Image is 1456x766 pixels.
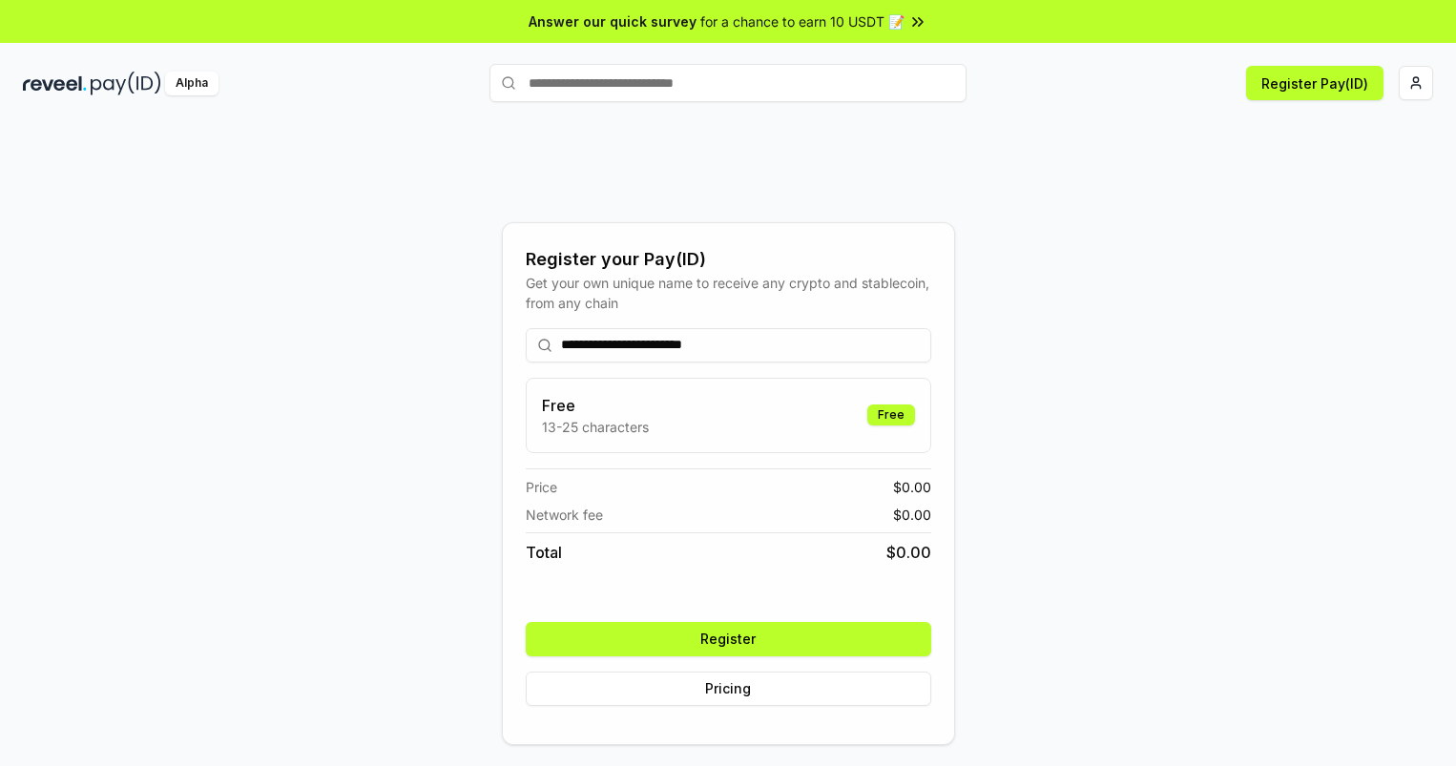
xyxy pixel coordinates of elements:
[526,477,557,497] span: Price
[1246,66,1383,100] button: Register Pay(ID)
[893,505,931,525] span: $ 0.00
[542,394,649,417] h3: Free
[91,72,161,95] img: pay_id
[886,541,931,564] span: $ 0.00
[700,11,905,31] span: for a chance to earn 10 USDT 📝
[526,541,562,564] span: Total
[526,246,931,273] div: Register your Pay(ID)
[165,72,218,95] div: Alpha
[529,11,697,31] span: Answer our quick survey
[526,622,931,656] button: Register
[867,404,915,425] div: Free
[23,72,87,95] img: reveel_dark
[542,417,649,437] p: 13-25 characters
[893,477,931,497] span: $ 0.00
[526,273,931,313] div: Get your own unique name to receive any crypto and stablecoin, from any chain
[526,672,931,706] button: Pricing
[526,505,603,525] span: Network fee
